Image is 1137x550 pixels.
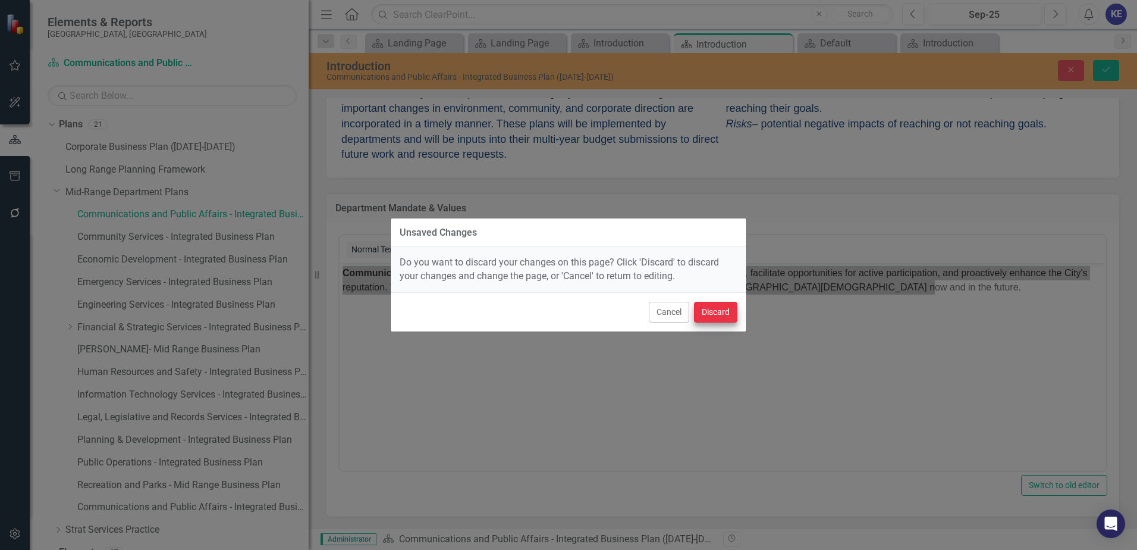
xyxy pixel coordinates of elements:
[1097,510,1125,538] div: Open Intercom Messenger
[3,5,131,15] strong: Communications and Public
[649,302,689,323] button: Cancel
[3,3,764,32] p: employs a strategic unified approach to drive engagement, facilitate opportunities for active par...
[694,302,737,323] button: Discard
[391,247,746,292] div: Do you want to discard your changes on this page? Click 'Discard' to discard your changes and cha...
[131,5,161,15] strong: Affairs
[400,227,477,238] div: Unsaved Changes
